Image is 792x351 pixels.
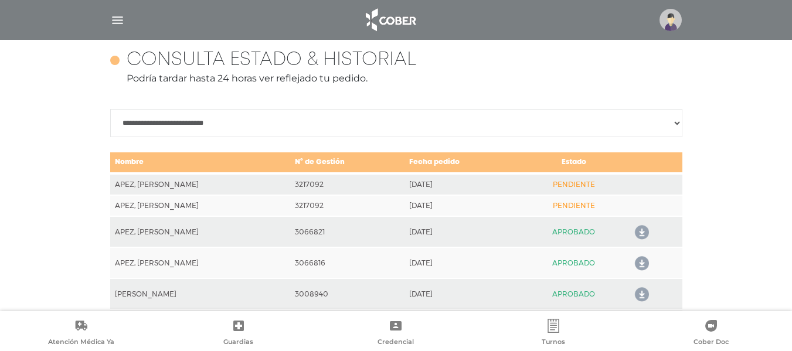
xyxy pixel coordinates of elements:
[520,247,628,278] td: APROBADO
[223,338,253,348] span: Guardias
[110,71,682,86] p: Podría tardar hasta 24 horas ver reflejado tu pedido.
[127,49,416,71] h4: Consulta estado & historial
[520,152,628,173] td: Estado
[378,338,414,348] span: Credencial
[694,338,729,348] span: Cober Doc
[48,338,114,348] span: Atención Médica Ya
[110,173,290,195] td: APEZ, [PERSON_NAME]
[405,195,520,216] td: [DATE]
[520,173,628,195] td: PENDIENTE
[632,319,790,349] a: Cober Doc
[110,13,125,28] img: Cober_menu-lines-white.svg
[290,195,405,216] td: 3217092
[660,9,682,31] img: profile-placeholder.svg
[405,309,520,340] td: [DATE]
[110,309,290,340] td: APEZ, [PERSON_NAME]
[2,319,160,349] a: Atención Médica Ya
[317,319,475,349] a: Credencial
[405,216,520,247] td: [DATE]
[160,319,318,349] a: Guardias
[110,152,290,173] td: Nombre
[405,173,520,195] td: [DATE]
[542,338,565,348] span: Turnos
[290,173,405,195] td: 3217092
[405,247,520,278] td: [DATE]
[290,278,405,309] td: 3008940
[359,6,421,34] img: logo_cober_home-white.png
[520,195,628,216] td: PENDIENTE
[110,247,290,278] td: APEZ, [PERSON_NAME]
[290,152,405,173] td: N° de Gestión
[290,216,405,247] td: 3066821
[110,278,290,309] td: [PERSON_NAME]
[520,309,628,340] td: APROBADO
[405,152,520,173] td: Fecha pedido
[520,278,628,309] td: APROBADO
[520,216,628,247] td: APROBADO
[475,319,633,349] a: Turnos
[290,247,405,278] td: 3066816
[405,278,520,309] td: [DATE]
[110,195,290,216] td: APEZ, [PERSON_NAME]
[290,309,405,340] td: 3005466
[110,216,290,247] td: APEZ, [PERSON_NAME]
